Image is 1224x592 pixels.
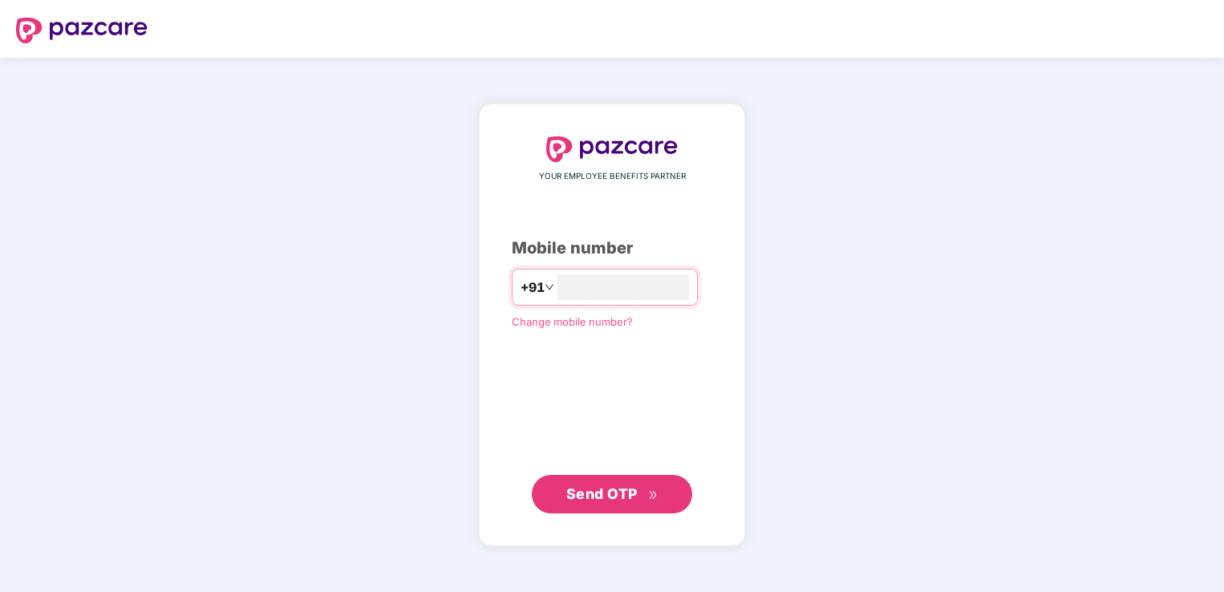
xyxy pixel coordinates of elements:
[648,490,659,501] span: double-right
[546,136,678,162] img: logo
[521,278,545,298] span: +91
[539,170,686,183] span: YOUR EMPLOYEE BENEFITS PARTNER
[16,18,148,43] img: logo
[566,485,638,502] span: Send OTP
[532,475,692,513] button: Send OTPdouble-right
[512,236,712,261] div: Mobile number
[512,315,633,328] a: Change mobile number?
[545,282,554,292] span: down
